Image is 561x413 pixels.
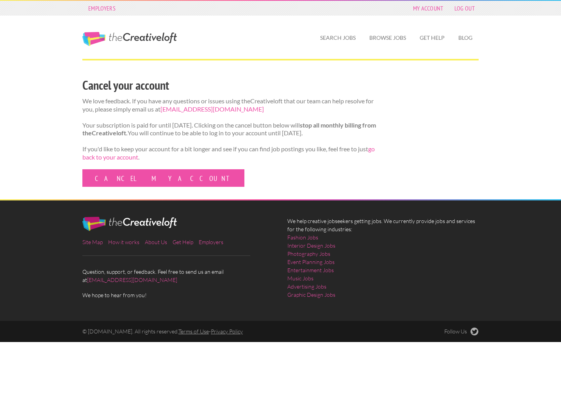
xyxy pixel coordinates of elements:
a: Get Help [173,239,193,245]
a: [EMAIL_ADDRESS][DOMAIN_NAME] [160,105,264,113]
a: Get Help [413,29,451,47]
a: Cancel my account [82,169,244,187]
a: Site Map [82,239,103,245]
a: Log Out [451,3,479,14]
a: My Account [409,3,447,14]
a: Employers [199,239,223,245]
a: The Creative Loft [82,32,177,46]
p: We love feedback. If you have any questions or issues using theCreativeloft that our team can hel... [82,97,376,113]
a: Music Jobs [287,274,313,282]
a: Employers [84,3,119,14]
div: Question, support, or feedback. Feel free to send us an email at [76,217,281,299]
a: Event Planning Jobs [287,258,335,266]
a: Photography Jobs [287,250,330,258]
a: [EMAIL_ADDRESS][DOMAIN_NAME] [87,277,177,283]
a: Terms of Use [178,328,209,335]
img: The Creative Loft [82,217,177,231]
a: go back to your account [82,145,375,161]
a: How it works [108,239,139,245]
strong: stop all monthly billing from theCreativeloft. [82,121,376,137]
div: © [DOMAIN_NAME]. All rights reserved. - [76,328,383,335]
a: Interior Design Jobs [287,241,335,250]
a: Browse Jobs [363,29,412,47]
h2: Cancel your account [82,76,376,94]
a: Advertising Jobs [287,282,326,291]
a: Entertainment Jobs [287,266,334,274]
p: Your subscription is paid for until [DATE]. Clicking on the cancel button below will You will con... [82,121,376,138]
a: Privacy Policy [211,328,243,335]
a: Blog [452,29,479,47]
p: If you'd like to keep your account for a bit longer and see if you can find job postings you like... [82,145,376,161]
span: We hope to hear from you! [82,291,274,299]
a: About Us [145,239,167,245]
div: We help creative jobseekers getting jobs. We currently provide jobs and services for the followin... [281,217,486,305]
a: Follow Us [444,328,479,335]
a: Graphic Design Jobs [287,291,335,299]
a: Search Jobs [314,29,362,47]
a: Fashion Jobs [287,233,318,241]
